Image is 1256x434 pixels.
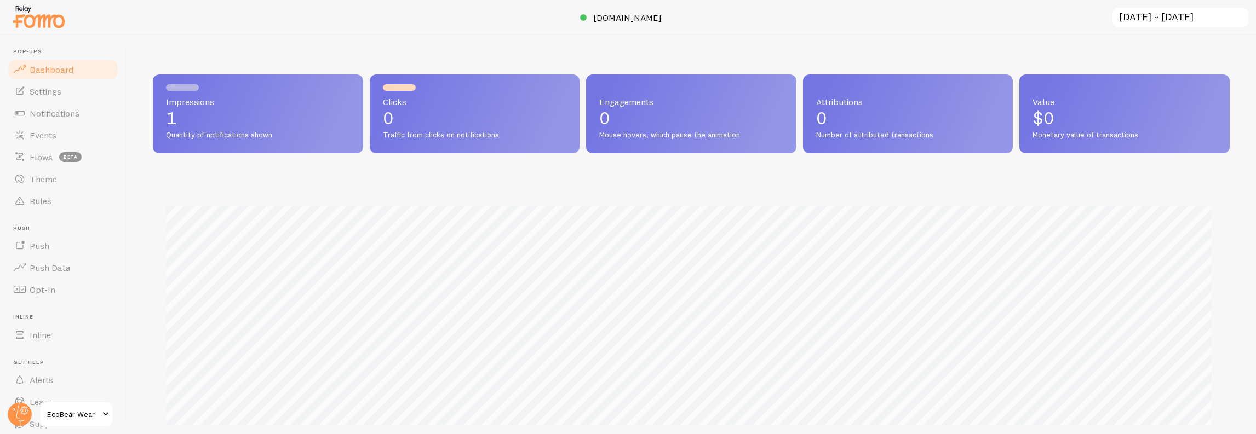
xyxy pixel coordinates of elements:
[166,97,350,106] span: Impressions
[7,80,119,102] a: Settings
[383,97,567,106] span: Clicks
[7,324,119,346] a: Inline
[7,235,119,257] a: Push
[47,408,99,421] span: EcoBear Wear
[30,173,57,184] span: Theme
[816,97,1000,106] span: Attributions
[383,109,567,127] p: 0
[7,168,119,190] a: Theme
[30,64,73,75] span: Dashboard
[13,359,119,366] span: Get Help
[166,109,350,127] p: 1
[7,124,119,146] a: Events
[7,257,119,279] a: Push Data
[13,314,119,321] span: Inline
[166,130,350,140] span: Quantity of notifications shown
[599,109,783,127] p: 0
[7,102,119,124] a: Notifications
[816,109,1000,127] p: 0
[7,391,119,413] a: Learn
[7,190,119,212] a: Rules
[7,59,119,80] a: Dashboard
[599,97,783,106] span: Engagements
[30,108,79,119] span: Notifications
[599,130,783,140] span: Mouse hovers, which pause the animation
[1033,107,1054,129] span: $0
[7,146,119,168] a: Flows beta
[1033,97,1217,106] span: Value
[30,86,61,97] span: Settings
[30,396,52,407] span: Learn
[816,130,1000,140] span: Number of attributed transactions
[383,130,567,140] span: Traffic from clicks on notifications
[30,374,53,385] span: Alerts
[13,48,119,55] span: Pop-ups
[30,262,71,273] span: Push Data
[59,152,82,162] span: beta
[30,284,55,295] span: Opt-In
[30,195,51,206] span: Rules
[7,279,119,300] a: Opt-In
[39,401,113,427] a: EcoBear Wear
[1033,130,1217,140] span: Monetary value of transactions
[30,152,53,163] span: Flows
[13,225,119,232] span: Push
[12,3,66,31] img: fomo-relay-logo-orange.svg
[30,130,56,141] span: Events
[30,329,51,340] span: Inline
[7,369,119,391] a: Alerts
[30,240,49,251] span: Push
